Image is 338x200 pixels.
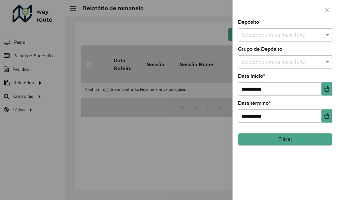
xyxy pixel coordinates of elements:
button: Filtrar [238,133,332,146]
button: Choose Date [321,82,332,96]
label: Depósito [238,18,259,26]
button: Choose Date [321,109,332,123]
label: Data término [238,99,271,107]
label: Grupo de Depósito [238,45,282,53]
label: Data início [238,72,265,80]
